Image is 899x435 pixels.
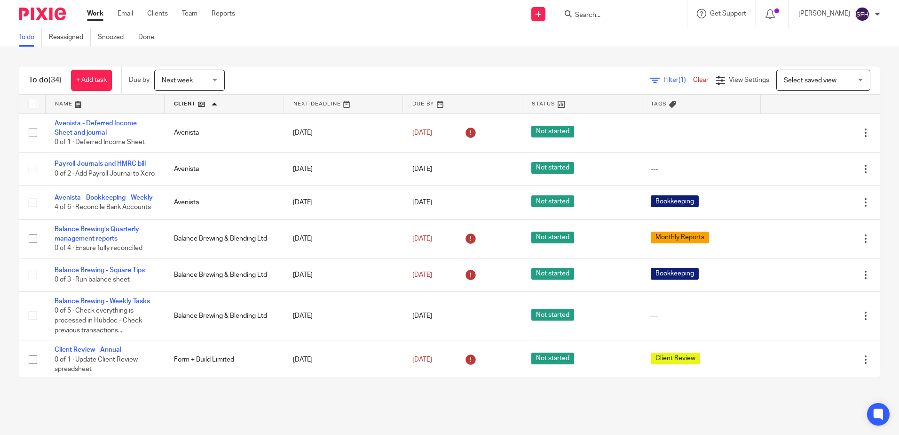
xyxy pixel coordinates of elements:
[55,139,145,145] span: 0 of 1 · Deferred Income Sheet
[55,226,139,242] a: Balance Brewing’s Quarterly management reports
[412,272,432,278] span: [DATE]
[678,77,686,83] span: (1)
[729,77,769,83] span: View Settings
[412,129,432,136] span: [DATE]
[165,292,284,340] td: Balance Brewing & Blending Ltd
[165,152,284,185] td: Avenista
[55,346,121,353] a: Client Review - Annual
[663,77,693,83] span: Filter
[574,11,659,20] input: Search
[412,313,432,319] span: [DATE]
[48,76,62,84] span: (34)
[55,170,155,177] span: 0 of 2 · Add Payroll Journal to Xero
[284,152,403,185] td: [DATE]
[531,126,574,137] span: Not started
[651,353,700,364] span: Client Review
[87,9,103,18] a: Work
[284,292,403,340] td: [DATE]
[19,28,42,47] a: To do
[651,232,709,243] span: Monthly Reports
[55,298,150,305] a: Balance Brewing - Weekly Tasks
[147,9,168,18] a: Clients
[71,70,112,91] a: + Add task
[531,309,574,321] span: Not started
[412,235,432,242] span: [DATE]
[55,245,142,251] span: 0 of 4 · Ensure fully reconciled
[182,9,197,18] a: Team
[165,258,284,291] td: Balance Brewing & Blending Ltd
[55,308,142,334] span: 0 of 5 · Check everything is processed in Hubdoc - Check previous transactions...
[412,199,432,206] span: [DATE]
[55,267,145,274] a: Balance Brewing - Square Tips
[784,77,836,84] span: Select saved view
[284,340,403,379] td: [DATE]
[55,161,146,167] a: Payroll Journals and HMRC bill
[55,356,138,373] span: 0 of 1 · Update Client Review spreadsheet
[129,75,150,85] p: Due by
[651,128,751,137] div: ---
[55,120,137,136] a: Avenista - Deferred Income Sheet and journal
[138,28,161,47] a: Done
[165,219,284,258] td: Balance Brewing & Blending Ltd
[55,194,153,201] a: Avenista - Bookkeeping - Weekly
[165,340,284,379] td: Form + Build Limited
[165,113,284,152] td: Avenista
[531,162,574,174] span: Not started
[29,75,62,85] h1: To do
[710,10,746,17] span: Get Support
[651,101,667,106] span: Tags
[284,186,403,219] td: [DATE]
[118,9,133,18] a: Email
[651,268,699,280] span: Bookkeeping
[212,9,235,18] a: Reports
[49,28,91,47] a: Reassigned
[284,219,403,258] td: [DATE]
[651,164,751,174] div: ---
[531,195,574,207] span: Not started
[651,195,699,207] span: Bookkeeping
[651,311,751,321] div: ---
[284,113,403,152] td: [DATE]
[55,276,130,283] span: 0 of 3 · Run balance sheet
[284,258,403,291] td: [DATE]
[412,166,432,172] span: [DATE]
[693,77,709,83] a: Clear
[165,186,284,219] td: Avenista
[531,232,574,243] span: Not started
[98,28,131,47] a: Snoozed
[412,356,432,363] span: [DATE]
[55,204,151,210] span: 4 of 6 · Reconcile Bank Accounts
[798,9,850,18] p: [PERSON_NAME]
[855,7,870,22] img: svg%3E
[531,353,574,364] span: Not started
[19,8,66,20] img: Pixie
[531,268,574,280] span: Not started
[162,77,193,84] span: Next week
